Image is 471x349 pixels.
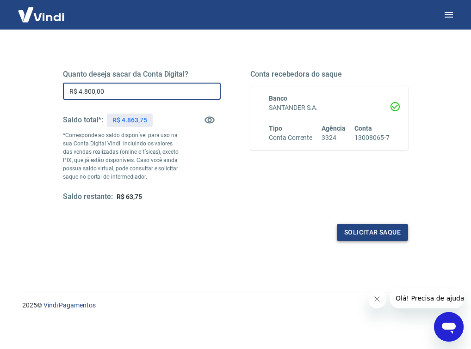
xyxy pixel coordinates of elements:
h5: Conta recebedora do saque [250,70,408,79]
iframe: Fechar mensagem [368,290,386,308]
span: R$ 63,75 [117,193,142,200]
h5: Saldo total*: [63,115,103,125]
span: Conta [354,125,372,132]
h6: Conta Corrente [269,133,312,143]
h6: 13008065-7 [354,133,390,143]
h5: Quanto deseja sacar da Conta Digital? [63,70,221,79]
h5: Saldo restante: [63,192,113,202]
iframe: Botão para abrir a janela de mensagens [434,312,464,342]
span: Tipo [269,125,282,132]
span: Olá! Precisa de ajuda? [6,6,78,14]
button: Solicitar saque [337,224,408,241]
a: Vindi Pagamentos [43,301,96,309]
p: 2025 © [22,301,449,310]
img: Vindi [11,0,71,29]
p: R$ 4.863,75 [112,115,147,125]
h6: 3324 [322,133,346,143]
span: Banco [269,95,287,102]
h6: SANTANDER S.A. [269,103,390,113]
span: Agência [322,125,346,132]
iframe: Mensagem da empresa [390,288,464,308]
p: *Corresponde ao saldo disponível para uso na sua Conta Digital Vindi. Incluindo os valores das ve... [63,131,181,181]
